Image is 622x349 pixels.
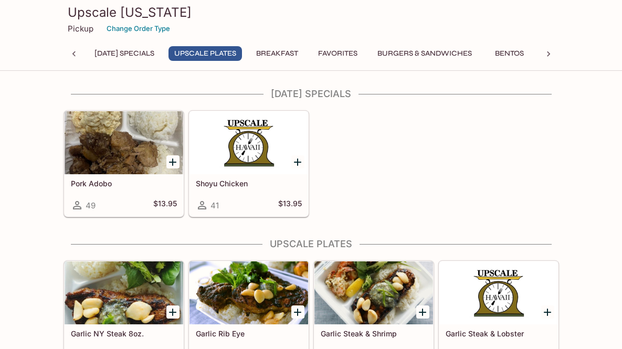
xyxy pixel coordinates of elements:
h4: [DATE] Specials [64,88,559,100]
button: [DATE] Specials [89,46,160,61]
h5: Garlic Steak & Shrimp [321,329,427,338]
a: Pork Adobo49$13.95 [64,111,184,217]
h4: UPSCALE Plates [64,238,559,250]
div: Garlic NY Steak 8oz. [65,261,183,324]
div: Garlic Rib Eye [189,261,308,324]
button: Add Pork Adobo [166,155,180,168]
button: Burgers & Sandwiches [372,46,478,61]
h5: Shoyu Chicken [196,179,302,188]
button: Breakfast [250,46,304,61]
div: Pork Adobo [65,111,183,174]
h5: Pork Adobo [71,179,177,188]
button: Change Order Type [102,20,175,37]
h5: $13.95 [153,199,177,211]
button: Add Garlic NY Steak 8oz. [166,305,180,319]
button: Add Shoyu Chicken [291,155,304,168]
h5: Garlic Steak & Lobster [446,329,552,338]
button: Add Garlic Steak & Shrimp [416,305,429,319]
button: Add Garlic Rib Eye [291,305,304,319]
div: Garlic Steak & Shrimp [314,261,433,324]
button: UPSCALE Plates [168,46,242,61]
div: Shoyu Chicken [189,111,308,174]
h5: Garlic NY Steak 8oz. [71,329,177,338]
span: 41 [210,200,219,210]
a: Shoyu Chicken41$13.95 [189,111,309,217]
h5: $13.95 [278,199,302,211]
p: Pickup [68,24,93,34]
h5: Garlic Rib Eye [196,329,302,338]
button: Bentos [486,46,533,61]
span: 49 [86,200,96,210]
h3: Upscale [US_STATE] [68,4,555,20]
button: Add Garlic Steak & Lobster [541,305,554,319]
div: Garlic Steak & Lobster [439,261,558,324]
button: Favorites [312,46,363,61]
